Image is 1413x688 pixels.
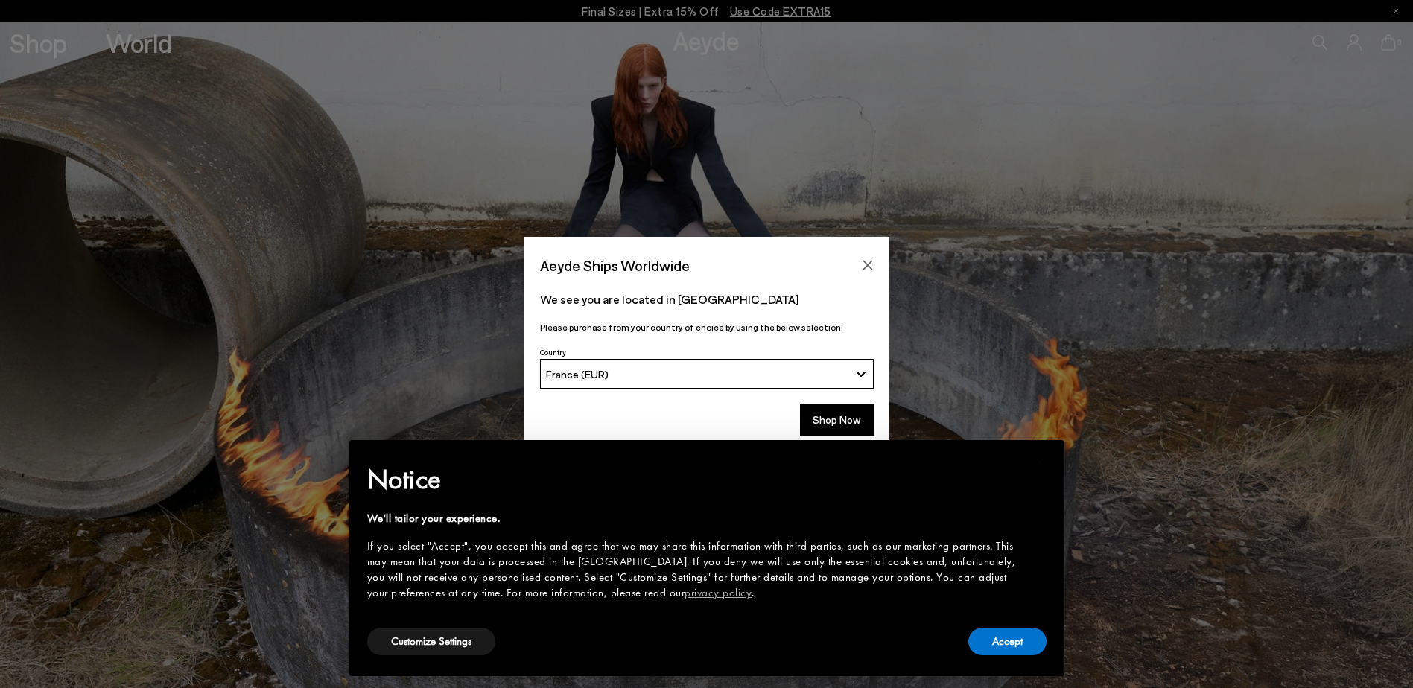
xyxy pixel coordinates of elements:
[800,404,874,436] button: Shop Now
[367,538,1023,601] div: If you select "Accept", you accept this and agree that we may share this information with third p...
[540,252,690,278] span: Aeyde Ships Worldwide
[367,628,495,655] button: Customize Settings
[546,368,609,380] span: France (EUR)
[540,290,874,308] p: We see you are located in [GEOGRAPHIC_DATA]
[1023,445,1058,480] button: Close this notice
[367,460,1023,499] h2: Notice
[540,320,874,334] p: Please purchase from your country of choice by using the below selection:
[367,511,1023,526] div: We'll tailor your experience.
[968,628,1047,655] button: Accept
[685,585,752,600] a: privacy policy
[857,254,879,276] button: Close
[540,348,566,357] span: Country
[1035,450,1045,474] span: ×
